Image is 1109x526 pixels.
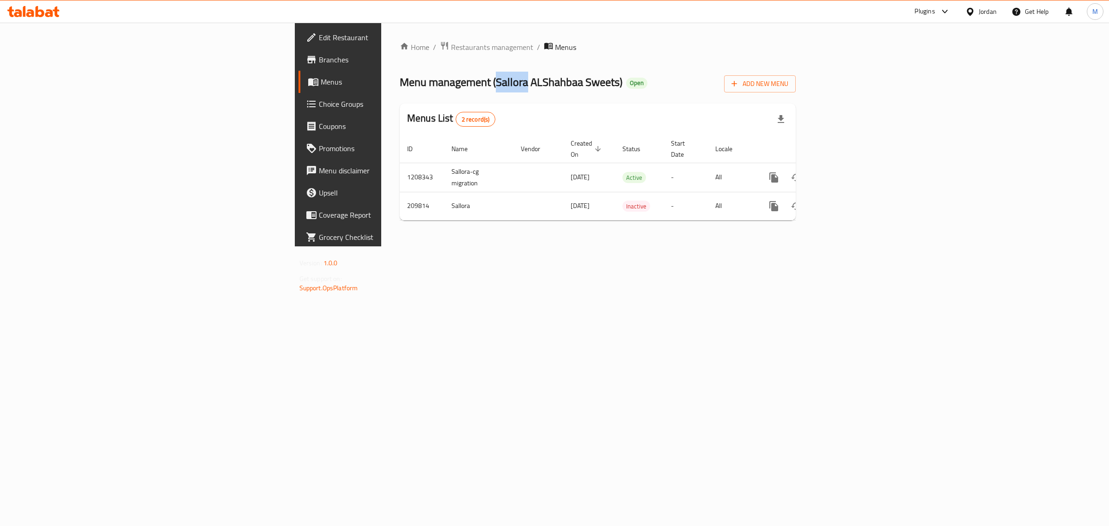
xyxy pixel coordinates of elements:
a: Branches [299,49,480,71]
a: Grocery Checklist [299,226,480,248]
h2: Menus List [407,111,495,127]
a: Menus [299,71,480,93]
span: [DATE] [571,171,590,183]
div: Total records count [456,112,496,127]
span: Locale [715,143,744,154]
span: Open [626,79,647,87]
a: Menu disclaimer [299,159,480,182]
a: Coverage Report [299,204,480,226]
span: M [1092,6,1098,17]
span: Status [622,143,652,154]
span: Vendor [521,143,552,154]
span: Coupons [319,121,473,132]
th: Actions [756,135,859,163]
span: Active [622,172,646,183]
li: / [537,42,540,53]
div: Jordan [979,6,997,17]
span: Branches [319,54,473,65]
table: enhanced table [400,135,859,220]
a: Choice Groups [299,93,480,115]
span: Edit Restaurant [319,32,473,43]
a: Edit Restaurant [299,26,480,49]
span: 2 record(s) [456,115,495,124]
span: Get support on: [299,273,342,285]
span: Upsell [319,187,473,198]
a: Coupons [299,115,480,137]
button: Add New Menu [724,75,796,92]
span: Grocery Checklist [319,232,473,243]
div: Plugins [914,6,935,17]
span: Restaurants management [451,42,533,53]
span: Add New Menu [731,78,788,90]
span: Version: [299,257,322,269]
span: Menu disclaimer [319,165,473,176]
button: Change Status [785,195,807,217]
nav: breadcrumb [400,41,796,53]
td: All [708,192,756,220]
td: - [664,192,708,220]
span: Coverage Report [319,209,473,220]
span: Menus [321,76,473,87]
span: Menus [555,42,576,53]
td: - [664,163,708,192]
span: Menu management ( Sallora ALShahbaa Sweets ) [400,72,622,92]
a: Restaurants management [440,41,533,53]
span: Promotions [319,143,473,154]
button: Change Status [785,166,807,189]
td: All [708,163,756,192]
span: Inactive [622,201,650,212]
a: Upsell [299,182,480,204]
span: Created On [571,138,604,160]
span: Choice Groups [319,98,473,110]
button: more [763,195,785,217]
div: Export file [770,108,792,130]
button: more [763,166,785,189]
span: ID [407,143,425,154]
a: Support.OpsPlatform [299,282,358,294]
span: Name [451,143,480,154]
a: Promotions [299,137,480,159]
span: Start Date [671,138,697,160]
span: 1.0.0 [323,257,338,269]
div: Open [626,78,647,89]
span: [DATE] [571,200,590,212]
